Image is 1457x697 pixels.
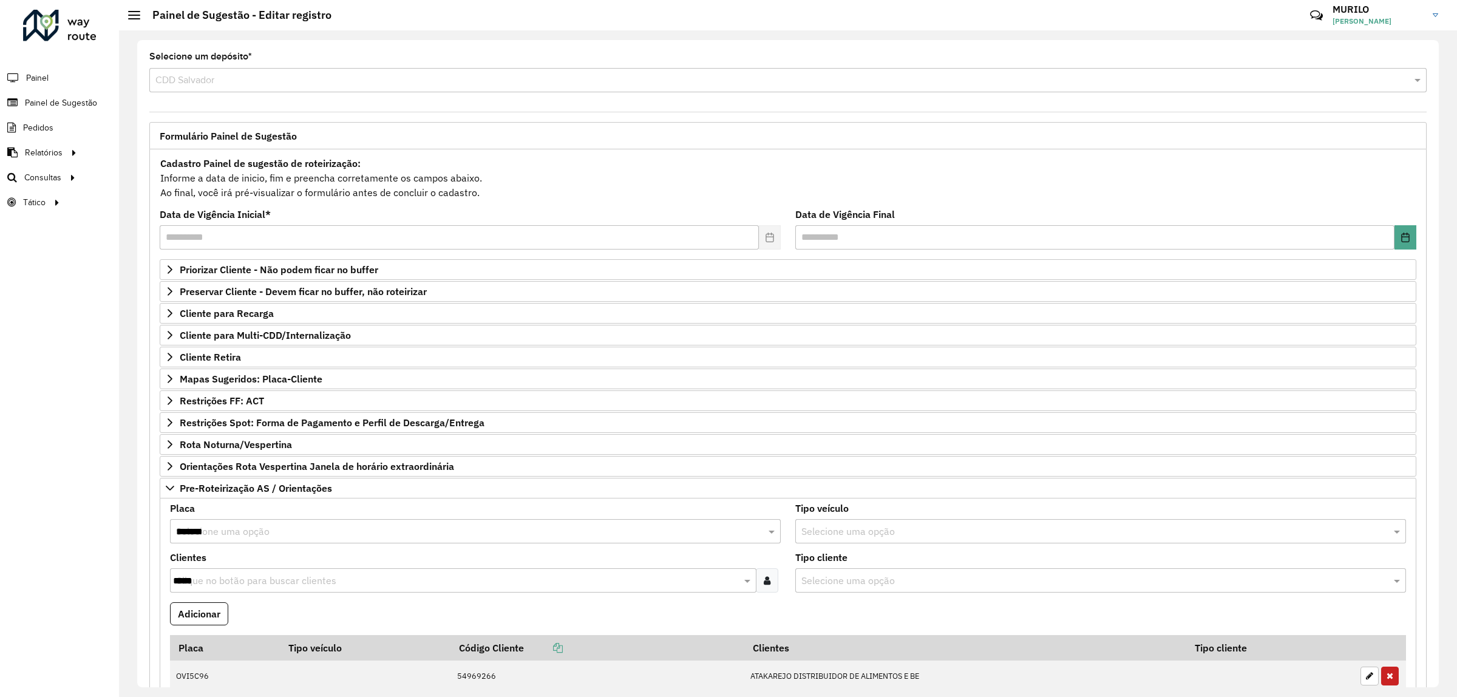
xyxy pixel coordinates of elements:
label: Placa [170,501,195,515]
span: Cliente para Recarga [180,308,274,318]
div: Informe a data de inicio, fim e preencha corretamente os campos abaixo. Ao final, você irá pré-vi... [160,155,1416,200]
span: Pre-Roteirização AS / Orientações [180,483,332,493]
h3: MURILO [1333,4,1424,15]
span: Tático [23,196,46,209]
a: Cliente para Recarga [160,303,1416,324]
a: Orientações Rota Vespertina Janela de horário extraordinária [160,456,1416,477]
span: Restrições Spot: Forma de Pagamento e Perfil de Descarga/Entrega [180,418,484,427]
a: Priorizar Cliente - Não podem ficar no buffer [160,259,1416,280]
strong: Cadastro Painel de sugestão de roteirização: [160,157,361,169]
span: Orientações Rota Vespertina Janela de horário extraordinária [180,461,454,471]
label: Data de Vigência Final [795,207,895,222]
span: Mapas Sugeridos: Placa-Cliente [180,374,322,384]
th: Tipo veículo [280,635,450,661]
a: Mapas Sugeridos: Placa-Cliente [160,369,1416,389]
label: Tipo cliente [795,550,847,565]
span: Cliente para Multi-CDD/Internalização [180,330,351,340]
span: Consultas [24,171,61,184]
a: Preservar Cliente - Devem ficar no buffer, não roteirizar [160,281,1416,302]
a: Contato Rápido [1303,2,1330,29]
label: Selecione um depósito [149,49,252,64]
td: OVI5C96 [170,661,280,692]
a: Rota Noturna/Vespertina [160,434,1416,455]
span: Restrições FF: ACT [180,396,264,406]
a: Restrições FF: ACT [160,390,1416,411]
th: Tipo cliente [1186,635,1354,661]
button: Adicionar [170,602,228,625]
span: Formulário Painel de Sugestão [160,131,297,141]
label: Tipo veículo [795,501,849,515]
span: Rota Noturna/Vespertina [180,440,292,449]
a: Cliente para Multi-CDD/Internalização [160,325,1416,345]
a: Copiar [524,642,563,654]
label: Clientes [170,550,206,565]
td: 54969266 [451,661,744,692]
th: Código Cliente [451,635,744,661]
th: Placa [170,635,280,661]
span: Priorizar Cliente - Não podem ficar no buffer [180,265,378,274]
th: Clientes [744,635,1186,661]
a: Cliente Retira [160,347,1416,367]
span: Pedidos [23,121,53,134]
td: ATAKAREJO DISTRIBUIDOR DE ALIMENTOS E BE [744,661,1186,692]
span: Preservar Cliente - Devem ficar no buffer, não roteirizar [180,287,427,296]
span: Painel [26,72,49,84]
h2: Painel de Sugestão - Editar registro [140,8,331,22]
span: Cliente Retira [180,352,241,362]
span: [PERSON_NAME] [1333,16,1424,27]
span: Painel de Sugestão [25,97,97,109]
a: Pre-Roteirização AS / Orientações [160,478,1416,498]
span: Relatórios [25,146,63,159]
label: Data de Vigência Inicial [160,207,271,222]
button: Choose Date [1394,225,1416,250]
a: Restrições Spot: Forma de Pagamento e Perfil de Descarga/Entrega [160,412,1416,433]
